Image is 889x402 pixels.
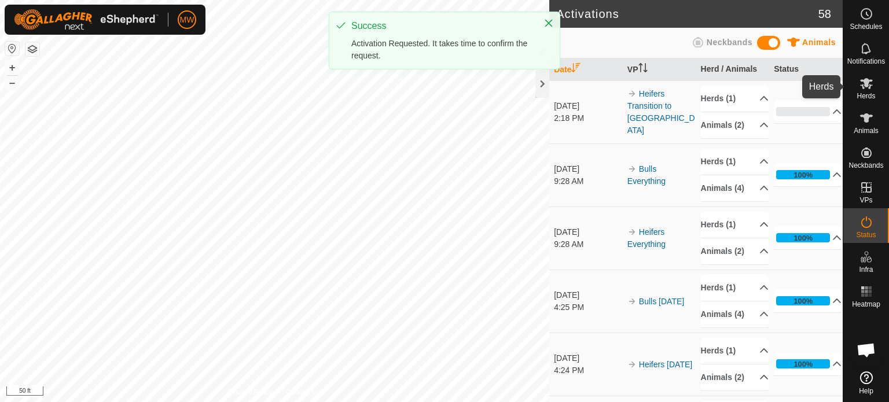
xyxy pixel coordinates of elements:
p-sorticon: Activate to sort [638,65,648,74]
div: Open chat [849,333,884,367]
div: Activation Requested. It takes time to confirm the request. [351,38,532,62]
a: Help [843,367,889,399]
span: Neckbands [848,162,883,169]
span: Animals [854,127,879,134]
div: 100% [776,233,830,242]
button: Reset Map [5,42,19,56]
div: [DATE] [554,352,622,364]
span: MW [180,14,194,26]
span: Heatmap [852,301,880,308]
img: arrow [627,164,637,174]
div: 100% [776,296,830,305]
p-accordion-header: 100% [774,352,842,375]
img: arrow [627,360,637,369]
span: Neckbands [707,38,752,47]
p-accordion-header: Animals (4) [701,301,769,327]
button: + [5,61,19,75]
p-sorticon: Activate to sort [571,65,581,74]
img: arrow [627,227,637,237]
a: Contact Us [286,387,320,397]
th: Date [549,58,623,81]
p-accordion-header: Herds (1) [701,212,769,238]
div: Success [351,19,532,33]
th: VP [623,58,696,81]
span: Animals [802,38,836,47]
div: [DATE] [554,163,622,175]
div: 100% [794,169,813,180]
div: 4:25 PM [554,301,622,314]
img: arrow [627,89,637,98]
div: [DATE] [554,100,622,112]
span: 58 [818,5,831,23]
div: 100% [794,359,813,370]
div: 100% [794,233,813,244]
p-accordion-header: Herds (1) [701,275,769,301]
p-accordion-header: 0% [774,100,842,123]
span: Help [859,388,873,394]
th: Herd / Animals [696,58,770,81]
p-accordion-header: Animals (2) [701,238,769,264]
h2: Activations [556,7,818,21]
span: Notifications [847,58,885,65]
a: Heifers Everything [627,227,666,249]
p-accordion-header: 100% [774,289,842,312]
a: Bulls [DATE] [639,297,684,306]
div: 0% [776,107,830,116]
a: Heifers Transition to [GEOGRAPHIC_DATA] [627,89,695,135]
div: 100% [776,359,830,368]
a: Bulls Everything [627,164,666,186]
button: – [5,76,19,90]
div: [DATE] [554,226,622,238]
div: 100% [794,296,813,307]
p-accordion-header: Animals (2) [701,112,769,138]
th: Status [769,58,843,81]
p-accordion-header: Herds (1) [701,338,769,364]
div: 4:24 PM [554,364,622,377]
a: Privacy Policy [229,387,273,397]
a: Heifers [DATE] [639,360,692,369]
span: Schedules [850,23,882,30]
span: VPs [859,197,872,204]
img: arrow [627,297,637,306]
p-accordion-header: Animals (2) [701,364,769,390]
button: Map Layers [25,42,39,56]
p-accordion-header: Animals (4) [701,175,769,201]
p-accordion-header: Herds (1) [701,86,769,112]
button: Close [541,15,557,31]
span: Status [856,231,876,238]
div: 2:18 PM [554,112,622,124]
p-accordion-header: 100% [774,163,842,186]
div: [DATE] [554,289,622,301]
span: Infra [859,266,873,273]
span: Herds [857,93,875,99]
div: 100% [776,170,830,179]
img: Gallagher Logo [14,9,159,30]
p-accordion-header: 100% [774,226,842,249]
div: 9:28 AM [554,238,622,250]
p-accordion-header: Herds (1) [701,149,769,175]
div: 9:28 AM [554,175,622,187]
